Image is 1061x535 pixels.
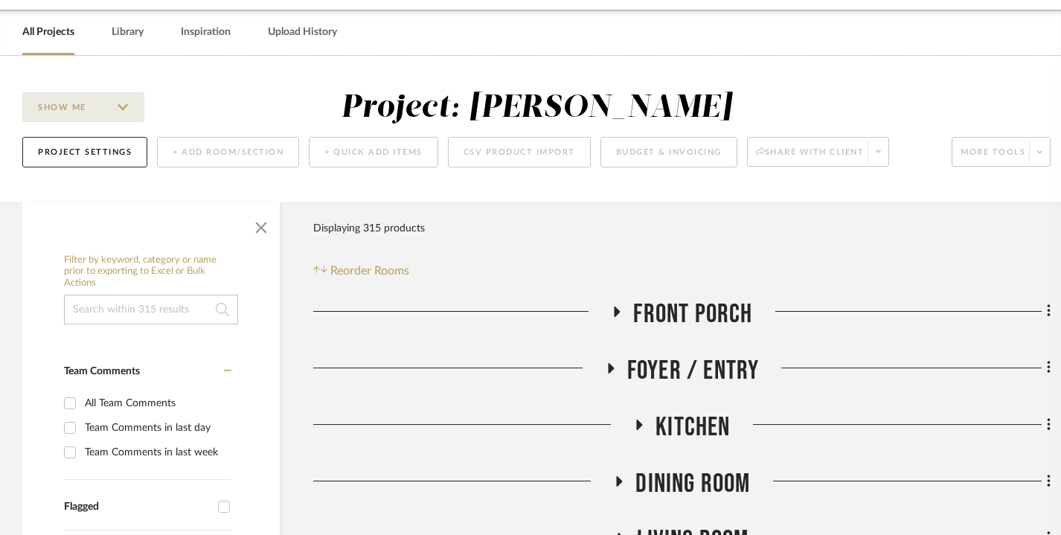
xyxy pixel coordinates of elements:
[633,298,752,330] span: Front Porch
[330,262,409,280] span: Reorder Rooms
[64,295,238,324] input: Search within 315 results
[85,441,228,464] div: Team Comments in last week
[952,137,1051,167] button: More tools
[22,137,147,167] button: Project Settings
[64,366,140,377] span: Team Comments
[112,22,144,42] a: Library
[313,262,409,280] button: Reorder Rooms
[64,501,211,513] div: Flagged
[448,137,591,167] button: CSV Product Import
[246,210,276,240] button: Close
[341,92,732,124] div: Project: [PERSON_NAME]
[22,22,74,42] a: All Projects
[181,22,231,42] a: Inspiration
[157,137,299,167] button: + Add Room/Section
[309,137,438,167] button: + Quick Add Items
[747,137,890,167] button: Share with client
[268,22,337,42] a: Upload History
[85,416,228,440] div: Team Comments in last day
[627,355,760,387] span: Foyer / Entry
[756,147,865,169] span: Share with client
[600,137,737,167] button: Budget & Invoicing
[655,411,730,443] span: Kitchen
[635,468,750,500] span: Dining Room
[961,147,1025,169] span: More tools
[85,391,228,415] div: All Team Comments
[313,214,425,243] div: Displaying 315 products
[64,254,238,289] h6: Filter by keyword, category or name prior to exporting to Excel or Bulk Actions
